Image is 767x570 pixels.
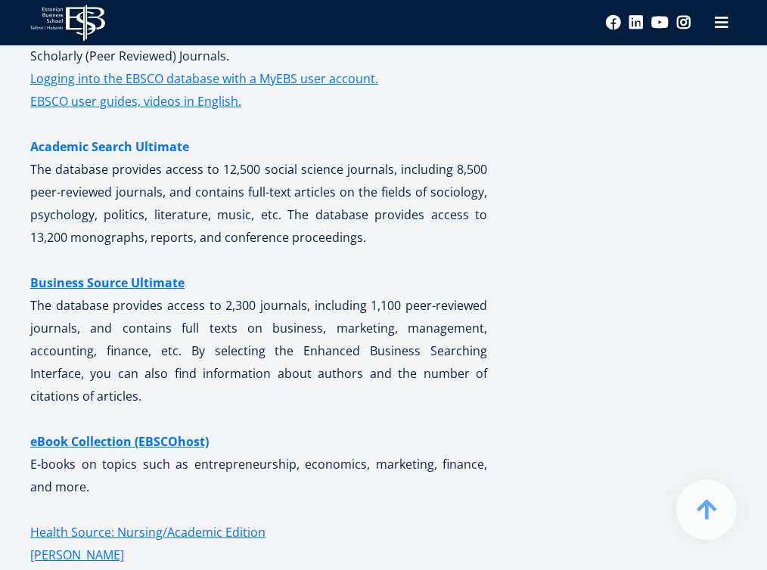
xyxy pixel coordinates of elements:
[30,67,378,90] a: Logging into the EBSCO database with a MyEBS user account.
[30,456,487,495] font: E-books on topics such as entrepreneurship, economics, marketing, finance, and more.
[30,271,185,294] a: Business Source Ultimate
[30,430,209,453] a: eBook Collection (EBSCOhost)
[30,433,209,450] font: eBook Collection (EBSCOhost)
[30,524,265,541] font: Health Source: Nursing/Academic Edition
[30,93,241,110] font: EBSCO user guides, videos in English.
[30,274,185,291] font: Business Source Ultimate
[30,135,189,158] a: Academic Search Ultimate
[30,138,189,155] font: Academic Search Ultimate
[30,521,265,544] a: Health Source: Nursing/Academic Edition
[30,161,487,246] font: The database provides access to 12,500 social science journals, including 8,500 peer-reviewed jou...
[30,70,378,87] font: Logging into the EBSCO database with a MyEBS user account.
[30,547,124,563] font: [PERSON_NAME]
[30,544,124,566] a: [PERSON_NAME]
[30,90,241,113] a: EBSCO user guides, videos in English.
[30,297,487,404] font: The database provides access to 2,300 journals, including 1,100 peer-reviewed journals, and conta...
